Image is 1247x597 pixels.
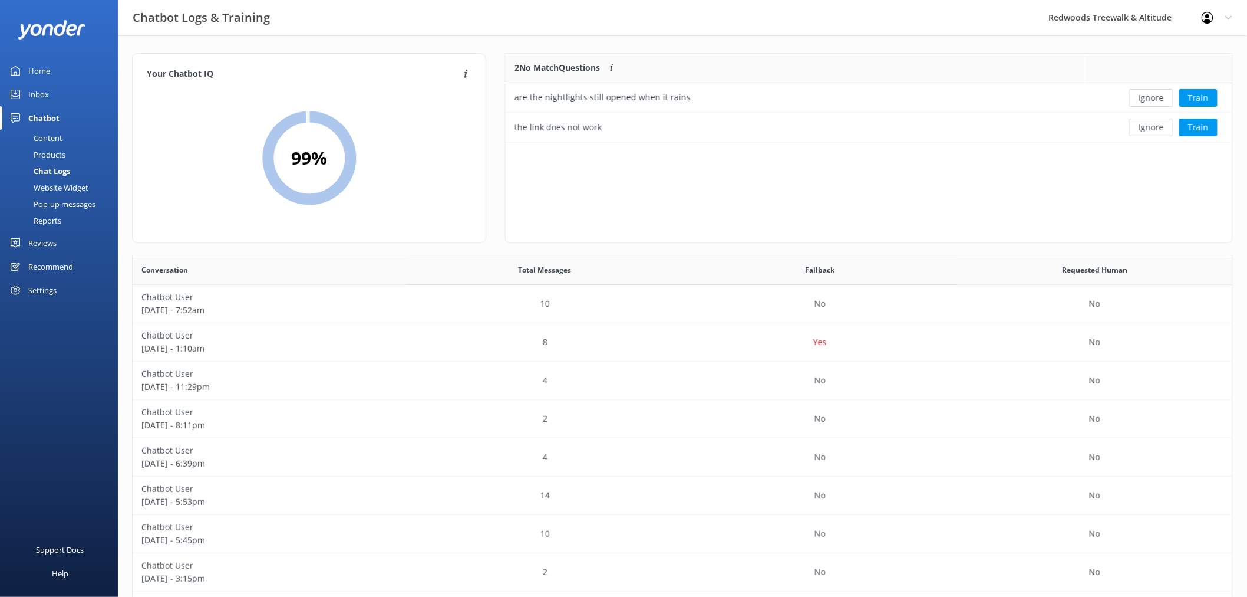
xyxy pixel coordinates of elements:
p: Chatbot User [141,483,399,496]
p: [DATE] - 5:53pm [141,496,399,509]
p: 10 [540,527,550,540]
div: Products [7,146,65,163]
div: Home [28,59,50,83]
a: Chat Logs [7,163,118,179]
div: row [133,323,1232,362]
div: Reports [7,212,61,229]
div: Chat Logs [7,163,70,179]
div: row [133,515,1232,553]
a: Products [7,146,118,163]
p: Chatbot User [141,406,399,419]
span: Fallback [805,264,834,275]
p: Chatbot User [141,559,399,572]
p: Chatbot User [141,368,399,380]
div: Website Widget [7,179,88,196]
p: [DATE] - 11:29pm [141,380,399,393]
p: 4 [543,451,547,464]
p: [DATE] - 3:15pm [141,572,399,585]
p: No [1089,336,1100,349]
p: [DATE] - 8:11pm [141,419,399,432]
span: Requested Human [1062,264,1127,275]
p: No [1089,374,1100,387]
p: No [814,489,826,502]
img: yonder-white-logo.png [18,20,85,40]
div: row [506,113,1232,142]
p: Chatbot User [141,444,399,457]
div: Recommend [28,255,73,278]
div: Help [52,562,68,585]
p: No [814,374,826,387]
p: [DATE] - 5:45pm [141,534,399,547]
p: No [1089,566,1100,579]
p: 2 [543,412,547,425]
h4: Your Chatbot IQ [147,68,460,81]
div: Content [7,130,62,146]
a: Content [7,130,118,146]
p: 10 [540,297,550,310]
div: Pop-up messages [7,196,95,212]
p: Chatbot User [141,291,399,304]
h3: Chatbot Logs & Training [133,8,270,27]
div: row [133,553,1232,592]
a: Reports [7,212,118,229]
div: row [133,477,1232,515]
div: row [133,362,1232,400]
p: No [1089,412,1100,425]
p: 2 No Match Questions [514,61,600,74]
p: No [1089,489,1100,502]
p: 14 [540,489,550,502]
a: Pop-up messages [7,196,118,212]
h2: 99 % [291,144,327,172]
div: row [133,438,1232,477]
p: 8 [543,336,547,349]
p: [DATE] - 7:52am [141,304,399,317]
p: No [814,527,826,540]
div: the link does not work [514,121,602,134]
p: Chatbot User [141,329,399,342]
button: Train [1179,89,1218,107]
p: No [814,412,826,425]
p: Chatbot User [141,521,399,534]
p: No [1089,527,1100,540]
p: 4 [543,374,547,387]
button: Ignore [1129,89,1173,107]
p: [DATE] - 1:10am [141,342,399,355]
div: row [506,83,1232,113]
div: Chatbot [28,106,60,130]
p: No [1089,451,1100,464]
p: No [814,297,826,310]
p: [DATE] - 6:39pm [141,457,399,470]
span: Total Messages [519,264,572,275]
div: row [133,285,1232,323]
p: No [814,451,826,464]
div: Inbox [28,83,49,106]
div: row [133,400,1232,438]
p: No [814,566,826,579]
div: Support Docs [37,538,84,562]
div: Reviews [28,231,57,255]
div: Settings [28,278,57,302]
button: Train [1179,119,1218,136]
p: Yes [813,336,827,349]
div: grid [506,83,1232,142]
p: 2 [543,566,547,579]
button: Ignore [1129,119,1173,136]
div: are the nightlights still opened when it rains [514,91,691,104]
span: Conversation [141,264,188,275]
a: Website Widget [7,179,118,196]
p: No [1089,297,1100,310]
